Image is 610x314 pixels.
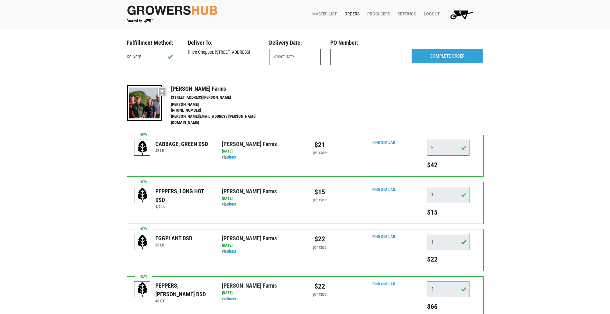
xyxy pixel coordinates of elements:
h5: $15 [427,208,469,217]
img: placeholder-variety-43d6402dacf2d531de610a020419775a.svg [134,234,150,250]
h3: Fulfillment Method: [127,39,178,46]
li: [PERSON_NAME] [171,102,270,108]
img: placeholder-variety-43d6402dacf2d531de610a020419775a.svg [134,187,150,203]
a: 9 [442,8,478,21]
a: Direct [227,202,236,207]
h3: PO Number: [330,39,402,46]
img: Powered by Big Wheelbarrow [127,19,153,23]
div: per case [310,197,330,203]
input: Qty [427,187,469,203]
div: $15 [310,187,330,197]
img: Cart [447,8,476,21]
img: placeholder-variety-43d6402dacf2d531de610a020419775a.svg [134,140,150,156]
h6: 25 LB [155,243,192,247]
a: Settings [393,8,419,20]
h5: $22 [427,255,469,263]
div: $21 [310,140,330,150]
input: Qty [427,140,469,156]
a: Find Similar [372,140,395,145]
div: via [222,154,300,161]
li: [PERSON_NAME][EMAIL_ADDRESS][PERSON_NAME][DOMAIN_NAME] [171,114,270,126]
h6: 1/2 bu [155,204,212,209]
div: [DATE] [222,196,300,202]
h3: Delivery Date: [269,39,321,46]
div: PEPPERS, LONG HOT DSD [155,187,212,204]
div: EGGPLANT DSD [155,234,192,243]
h6: 45 LB [155,148,208,153]
a: Find Similar [372,282,395,286]
li: [STREET_ADDRESS][PERSON_NAME] [171,95,270,101]
div: per case [310,150,330,156]
img: placeholder-variety-43d6402dacf2d531de610a020419775a.svg [134,282,150,298]
div: [DATE] [222,148,300,154]
a: Logout [419,8,442,20]
h3: Deliver To: [188,39,259,46]
a: [PERSON_NAME] Farms [222,282,277,289]
a: [PERSON_NAME] Farms [222,141,277,147]
a: [PERSON_NAME] Farms [222,235,277,242]
a: Direct [227,249,236,254]
div: via [222,296,300,302]
a: Find Similar [372,234,395,239]
input: Qty [427,234,469,250]
div: PEPPERS, [PERSON_NAME] DSD [155,281,212,299]
div: per case [310,291,330,298]
a: Direct [227,155,236,160]
h5: $42 [427,161,469,169]
div: per case [310,245,330,251]
input: COMPLETE ORDER [412,49,483,64]
h5: $66 [427,302,469,311]
div: CABBAGE, GREEN DSD [155,140,208,148]
a: Master List [307,8,339,20]
input: Qty [427,281,469,297]
a: Producers [362,8,393,20]
div: $22 [310,234,330,244]
input: Select Date [269,49,321,65]
div: [DATE] [222,290,300,296]
a: Direct [227,296,236,301]
div: via [222,201,300,208]
div: Price Chopper, [STREET_ADDRESS] [183,49,264,56]
div: $22 [310,281,330,291]
h6: 40 CT [155,299,212,303]
a: Orders [339,8,362,20]
div: [DATE] [222,243,300,249]
a: [PERSON_NAME] Farms [222,188,277,195]
span: 9 [459,10,461,15]
h4: [PERSON_NAME] Farms [171,85,270,92]
a: Find Similar [372,187,395,192]
li: [PHONE_NUMBER] [171,107,270,114]
img: thumbnail-8a08f3346781c529aa742b86dead986c.jpg [127,85,162,121]
div: via [222,249,300,255]
img: original-fc7597fdc6adbb9d0e2ae620e786d1a2.jpg [127,4,218,16]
